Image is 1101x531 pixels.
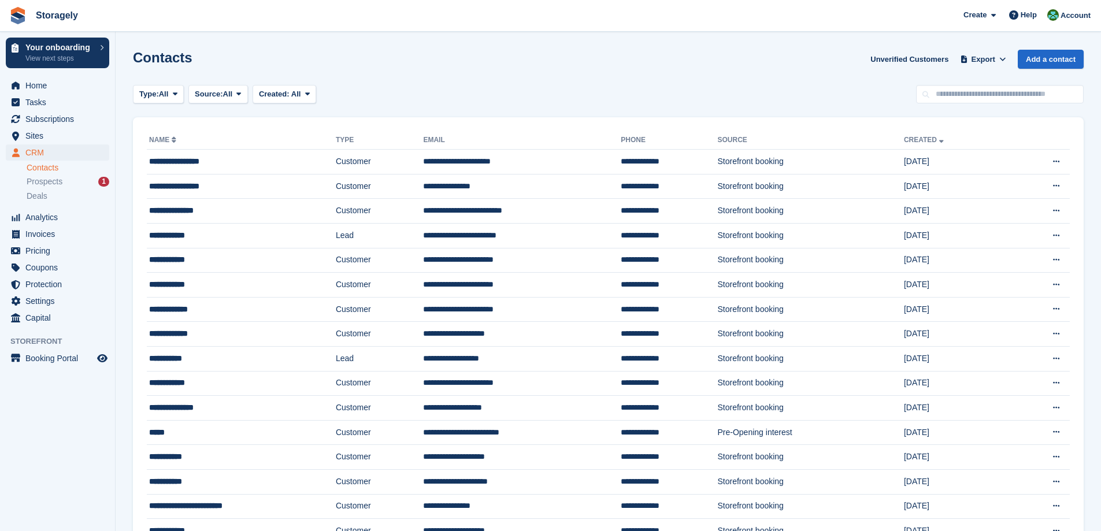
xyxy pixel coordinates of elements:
td: [DATE] [904,297,1010,322]
span: All [223,88,233,100]
td: Storefront booking [718,322,904,347]
td: [DATE] [904,273,1010,298]
td: Storefront booking [718,297,904,322]
span: Analytics [25,209,95,225]
a: Created [904,136,946,144]
span: All [291,90,301,98]
a: menu [6,94,109,110]
a: Add a contact [1018,50,1084,69]
th: Phone [621,131,717,150]
span: Sites [25,128,95,144]
td: Customer [336,494,423,519]
td: Customer [336,322,423,347]
td: Storefront booking [718,346,904,371]
p: View next steps [25,53,94,64]
td: Storefront booking [718,445,904,470]
a: Preview store [95,351,109,365]
span: Create [963,9,987,21]
td: Customer [336,420,423,445]
p: Your onboarding [25,43,94,51]
td: Customer [336,469,423,494]
td: Storefront booking [718,248,904,273]
td: [DATE] [904,150,1010,174]
span: Home [25,77,95,94]
td: [DATE] [904,420,1010,445]
td: Storefront booking [718,371,904,396]
td: [DATE] [904,371,1010,396]
th: Email [423,131,621,150]
td: Customer [336,150,423,174]
td: [DATE] [904,322,1010,347]
span: Prospects [27,176,62,187]
a: Your onboarding View next steps [6,38,109,68]
span: All [159,88,169,100]
td: Customer [336,248,423,273]
a: Unverified Customers [866,50,953,69]
a: Storagely [31,6,83,25]
a: menu [6,243,109,259]
td: [DATE] [904,248,1010,273]
td: Storefront booking [718,199,904,224]
td: Storefront booking [718,273,904,298]
td: [DATE] [904,223,1010,248]
td: [DATE] [904,346,1010,371]
td: Customer [336,371,423,396]
span: Deals [27,191,47,202]
a: menu [6,350,109,366]
a: menu [6,293,109,309]
td: Storefront booking [718,494,904,519]
span: Help [1021,9,1037,21]
a: Prospects 1 [27,176,109,188]
td: Storefront booking [718,396,904,421]
span: Settings [25,293,95,309]
a: Deals [27,190,109,202]
span: Coupons [25,259,95,276]
td: Customer [336,174,423,199]
button: Type: All [133,85,184,104]
a: Name [149,136,179,144]
th: Type [336,131,423,150]
span: Capital [25,310,95,326]
td: Storefront booking [718,469,904,494]
a: menu [6,128,109,144]
span: Source: [195,88,223,100]
td: Customer [336,297,423,322]
a: menu [6,226,109,242]
td: Customer [336,199,423,224]
td: [DATE] [904,199,1010,224]
span: Subscriptions [25,111,95,127]
span: Booking Portal [25,350,95,366]
a: menu [6,77,109,94]
td: Customer [336,396,423,421]
img: Notifications [1047,9,1059,21]
span: Tasks [25,94,95,110]
a: menu [6,310,109,326]
td: [DATE] [904,494,1010,519]
td: Lead [336,223,423,248]
span: Invoices [25,226,95,242]
th: Source [718,131,904,150]
a: menu [6,111,109,127]
td: Storefront booking [718,150,904,174]
td: [DATE] [904,396,1010,421]
span: Type: [139,88,159,100]
button: Export [958,50,1009,69]
td: Storefront booking [718,174,904,199]
span: Created: [259,90,290,98]
span: Pricing [25,243,95,259]
td: [DATE] [904,469,1010,494]
td: Customer [336,273,423,298]
span: Export [972,54,995,65]
a: menu [6,209,109,225]
span: Protection [25,276,95,292]
span: CRM [25,144,95,161]
td: [DATE] [904,174,1010,199]
td: Storefront booking [718,223,904,248]
h1: Contacts [133,50,192,65]
span: Storefront [10,336,115,347]
td: Customer [336,445,423,470]
a: menu [6,144,109,161]
span: Account [1061,10,1091,21]
a: menu [6,276,109,292]
td: Lead [336,346,423,371]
